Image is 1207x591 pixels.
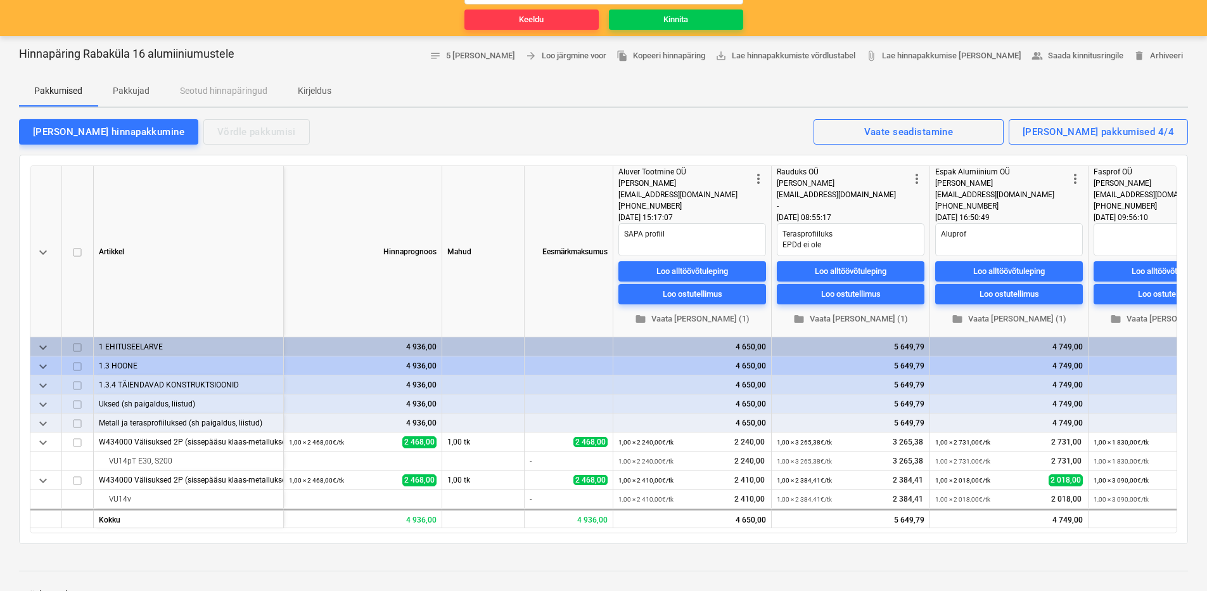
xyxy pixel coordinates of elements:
span: save_alt [715,50,727,62]
iframe: Chat Widget [1144,530,1207,591]
div: VU14pT E30, S200 [99,451,278,471]
small: 1,00 × 3 265,38€ / tk [777,458,832,465]
button: Vaata [PERSON_NAME] (1) [618,309,766,329]
div: [PHONE_NUMBER] [935,200,1068,212]
div: 5 649,79 [777,356,924,375]
span: delete [1134,50,1145,62]
div: Vaate seadistamine [864,124,954,140]
div: 4 749,00 [930,509,1089,528]
div: Loo alltöövõtuleping [815,264,886,278]
div: 4 650,00 [618,337,766,356]
span: 3 265,38 [891,456,924,467]
div: 4 936,00 [289,375,437,394]
div: [PHONE_NUMBER] [618,200,751,212]
span: 5 [PERSON_NAME] [430,49,515,63]
div: [DATE] 08:55:17 [777,212,924,223]
small: 1,00 × 2 384,41€ / tk [777,496,832,503]
button: Loo järgmine voor [520,46,611,66]
button: Vaate seadistamine [814,119,1004,145]
span: keyboard_arrow_down [35,473,51,488]
span: folder [635,313,646,325]
span: arrow_forward [525,50,537,62]
div: 4 749,00 [935,356,1083,375]
p: Kirjeldus [298,84,331,98]
small: 1,00 × 2 240,00€ / tk [618,458,674,465]
div: 4 650,00 [613,509,772,528]
span: Vaata [PERSON_NAME] (1) [940,312,1078,327]
div: 1,00 tk [442,432,525,451]
div: Aluver Tootmine OÜ [618,166,751,178]
div: [PERSON_NAME] [777,178,909,189]
button: Vaata [PERSON_NAME] (1) [935,309,1083,329]
div: Loo ostutellimus [663,287,722,301]
span: attach_file [865,50,877,62]
div: Espak Alumiinium OÜ [935,166,1068,178]
span: keyboard_arrow_down [35,378,51,393]
span: Vaata [PERSON_NAME] (1) [623,312,761,327]
small: 1,00 × 1 830,00€ / tk [1094,439,1149,446]
textarea: Terasprofiiluks EPDd ei ole [777,223,924,256]
small: 1,00 × 2 468,00€ / tk [289,439,344,446]
div: Uksed (sh paigaldus, liistud) [99,394,278,413]
span: [EMAIL_ADDRESS][DOMAIN_NAME] [935,190,1054,199]
div: W434000 Välisuksed 2P (sissepääsu klaas-metalluksed) paigaldusega [99,471,278,489]
span: Arhiveeri [1134,49,1183,63]
div: [PERSON_NAME] [935,178,1068,189]
span: folder [1110,313,1121,325]
span: 2 410,00 [733,475,766,486]
button: Keeldu [464,10,599,30]
div: 4 650,00 [618,413,766,432]
div: VU14v [99,490,278,509]
span: file_copy [616,50,628,62]
button: Vaata [PERSON_NAME] (1) [777,309,924,329]
span: 2 384,41 [891,475,924,486]
div: 4 936,00 [289,337,437,356]
div: - [777,200,909,212]
span: 2 018,00 [1049,474,1083,486]
div: Mahud [442,166,525,337]
small: 1,00 × 2 410,00€ / tk [618,496,674,503]
div: 1 EHITUSEELARVE [99,337,278,356]
button: Kopeeri hinnapäring [611,46,710,66]
span: 2 468,00 [402,474,437,486]
div: Keeldu [519,13,544,27]
div: [PERSON_NAME] hinnapakkumine [33,124,184,140]
span: 2 731,00 [1050,437,1083,448]
small: 1,00 × 3 090,00€ / tk [1094,477,1149,484]
span: 2 468,00 [573,437,608,447]
div: 4 749,00 [935,394,1083,413]
span: [EMAIL_ADDRESS][DOMAIN_NAME] [777,190,896,199]
div: Loo alltöövõtuleping [973,264,1045,278]
span: Loo järgmine voor [525,49,606,63]
span: 2 018,00 [1050,494,1083,505]
span: more_vert [751,171,766,186]
div: [PERSON_NAME] [618,178,751,189]
a: Lae hinnapakkumise [PERSON_NAME] [860,46,1026,66]
div: Loo ostutellimus [821,287,881,301]
span: notes [430,50,441,62]
div: [DATE] 15:17:07 [618,212,766,223]
small: 1,00 × 2 410,00€ / tk [618,477,674,484]
span: Kopeeri hinnapäring [616,49,705,63]
span: people_alt [1031,50,1043,62]
div: 1.3 HOONE [99,356,278,375]
div: Kokku [94,509,284,528]
span: keyboard_arrow_down [35,397,51,412]
span: 2 410,00 [733,494,766,505]
span: 2 384,41 [891,494,924,505]
button: Loo alltöövõtuleping [618,261,766,282]
div: 5 649,79 [777,413,924,432]
div: Metall ja terasprofiiluksed (sh paigaldus, liistud) [99,413,278,432]
textarea: SAPA profiil [618,223,766,256]
a: Lae hinnapakkumiste võrdlustabel [710,46,860,66]
div: Kinnita [663,13,688,27]
small: 1,00 × 3 265,38€ / tk [777,439,832,446]
small: 1,00 × 2 240,00€ / tk [618,439,674,446]
small: 1,00 × 1 830,00€ / tk [1094,458,1149,465]
div: 4 936,00 [289,394,437,413]
span: more_vert [909,171,924,186]
div: 4 650,00 [618,394,766,413]
div: Loo alltöövõtuleping [656,264,728,278]
div: 5 649,79 [777,337,924,356]
p: Hinnapäring Rabaküla 16 alumiiniumustele [19,46,234,62]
